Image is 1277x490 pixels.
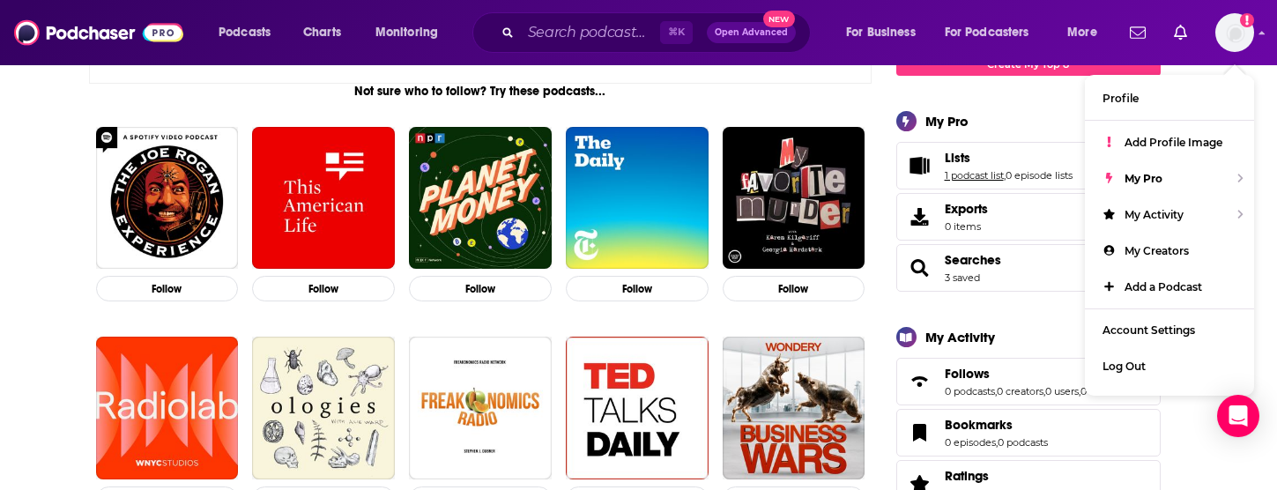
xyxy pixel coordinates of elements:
span: , [1004,169,1006,182]
span: Monitoring [375,20,438,45]
span: Exports [945,201,988,217]
span: Account Settings [1103,323,1195,337]
img: This American Life [252,127,395,270]
a: Show notifications dropdown [1123,18,1153,48]
button: Follow [723,276,865,301]
ul: Show profile menu [1085,75,1254,396]
span: Bookmarks [896,409,1161,457]
a: Charts [292,19,352,47]
button: open menu [834,19,938,47]
img: Podchaser - Follow, Share and Rate Podcasts [14,16,183,49]
span: Charts [303,20,341,45]
img: My Favorite Murder with Karen Kilgariff and Georgia Hardstark [723,127,865,270]
span: Lists [896,142,1161,189]
span: , [996,436,998,449]
a: 0 creators [997,385,1043,397]
a: The Joe Rogan Experience [96,127,239,270]
img: The Daily [566,127,709,270]
a: 0 podcasts [945,385,995,397]
button: Follow [252,276,395,301]
a: Searches [902,256,938,280]
span: ⌘ K [660,21,693,44]
a: 3 saved [945,271,980,284]
span: New [763,11,795,27]
span: 0 items [945,220,988,233]
img: Radiolab [96,337,239,479]
span: , [995,385,997,397]
button: Open AdvancedNew [707,22,796,43]
a: Lists [902,153,938,178]
button: Follow [409,276,552,301]
a: Account Settings [1085,312,1254,348]
span: , [1043,385,1045,397]
a: Follows [902,369,938,394]
a: Bookmarks [902,420,938,445]
a: My Creators [1085,233,1254,269]
img: User Profile [1215,13,1254,52]
button: open menu [206,19,293,47]
div: Open Intercom Messenger [1217,395,1259,437]
span: More [1067,20,1097,45]
button: open menu [363,19,461,47]
div: My Activity [925,329,995,345]
a: Bookmarks [945,417,1048,433]
span: Follows [896,358,1161,405]
input: Search podcasts, credits, & more... [521,19,660,47]
button: Follow [566,276,709,301]
svg: Add a profile image [1240,13,1254,27]
span: For Podcasters [945,20,1029,45]
img: Ologies with Alie Ward [252,337,395,479]
a: Lists [945,150,1073,166]
span: Searches [896,244,1161,292]
span: Open Advanced [715,28,788,37]
a: 0 episode lists [1006,169,1073,182]
a: Show notifications dropdown [1167,18,1194,48]
span: , [1079,385,1080,397]
img: Planet Money [409,127,552,270]
a: Add a Podcast [1085,269,1254,305]
span: Bookmarks [945,417,1013,433]
a: 0 podcasts [998,436,1048,449]
span: My Pro [1125,172,1162,185]
span: Ratings [945,468,989,484]
span: Lists [945,150,970,166]
a: Exports [896,193,1161,241]
button: Follow [96,276,239,301]
div: Search podcasts, credits, & more... [489,12,828,53]
a: Add Profile Image [1085,124,1254,160]
span: My Creators [1125,244,1189,257]
a: Ratings [945,468,1048,484]
a: 1 podcast list [945,169,1004,182]
span: Add a Podcast [1125,280,1202,293]
span: Add Profile Image [1125,136,1222,149]
span: My Activity [1125,208,1184,221]
button: Show profile menu [1215,13,1254,52]
span: Podcasts [219,20,271,45]
span: Exports [902,204,938,229]
div: My Pro [925,113,969,130]
div: Not sure who to follow? Try these podcasts... [89,84,872,99]
a: 0 episodes [945,436,996,449]
a: Profile [1085,80,1254,116]
a: Searches [945,252,1001,268]
img: Business Wars [723,337,865,479]
span: Log Out [1103,360,1146,373]
a: Follows [945,366,1107,382]
span: Logged in as camsdkc [1215,13,1254,52]
span: Follows [945,366,990,382]
img: Freakonomics Radio [409,337,552,479]
button: open menu [1055,19,1119,47]
img: TED Talks Daily [566,337,709,479]
a: 0 users [1045,385,1079,397]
